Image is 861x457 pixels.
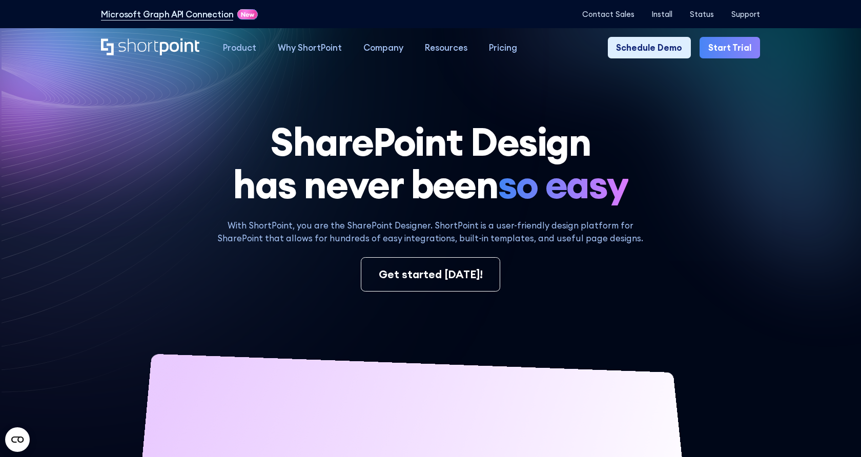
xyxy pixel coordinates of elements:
div: Product [223,41,256,54]
a: Start Trial [700,37,760,58]
a: Support [731,10,760,18]
a: Install [651,10,672,18]
a: Status [690,10,714,18]
span: so easy [498,163,628,205]
a: Company [353,37,414,58]
iframe: Chat Widget [810,408,861,457]
a: Pricing [478,37,528,58]
a: Resources [414,37,478,58]
div: Resources [425,41,467,54]
a: Contact Sales [582,10,634,18]
div: Pricing [489,41,517,54]
h1: SharePoint Design has never been [101,120,760,205]
div: Company [363,41,403,54]
button: Open CMP widget [5,427,30,452]
div: Why ShortPoint [278,41,342,54]
a: Home [101,38,201,57]
a: Product [212,37,267,58]
a: Microsoft Graph API Connection [101,8,233,20]
a: Schedule Demo [608,37,691,58]
p: With ShortPoint, you are the SharePoint Designer. ShortPoint is a user-friendly design platform f... [213,219,648,244]
div: Get started [DATE]! [379,266,483,283]
a: Get started [DATE]! [361,257,500,292]
a: Why ShortPoint [267,37,353,58]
